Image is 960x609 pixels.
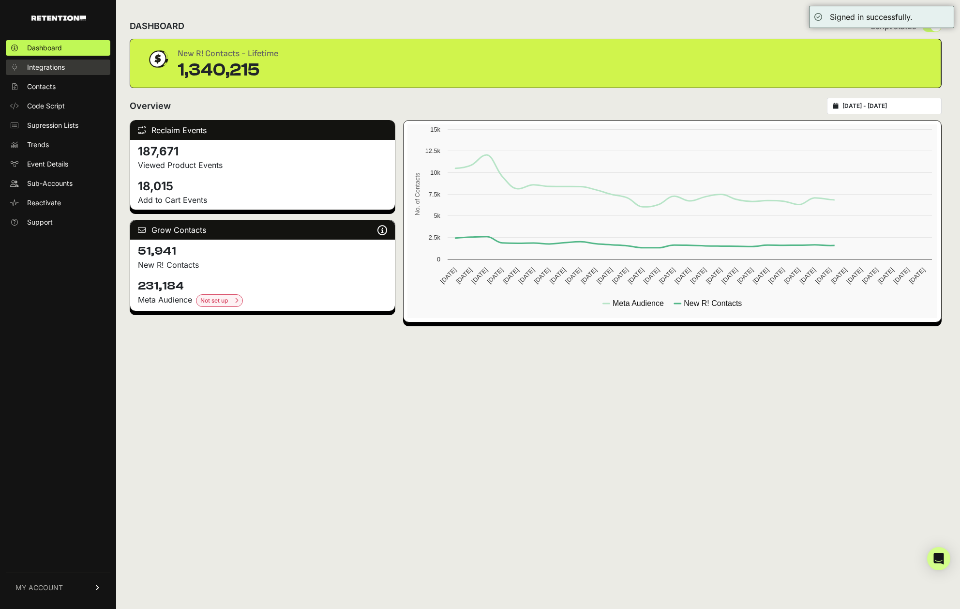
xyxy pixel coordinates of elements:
a: Contacts [6,79,110,94]
span: Support [27,217,53,227]
a: MY ACCOUNT [6,573,110,602]
text: 15k [430,126,440,133]
text: [DATE] [751,266,770,285]
text: [DATE] [782,266,801,285]
p: Viewed Product Events [138,159,387,171]
a: Integrations [6,60,110,75]
span: Contacts [27,82,56,91]
text: [DATE] [705,266,723,285]
text: [DATE] [642,266,660,285]
text: [DATE] [907,266,926,285]
text: [DATE] [814,266,833,285]
text: [DATE] [564,266,583,285]
text: [DATE] [845,266,864,285]
text: [DATE] [611,266,630,285]
a: Code Script [6,98,110,114]
div: New R! Contacts - Lifetime [178,47,278,61]
a: Support [6,214,110,230]
span: Supression Lists [27,121,78,130]
text: [DATE] [829,266,848,285]
text: [DATE] [532,266,551,285]
a: Supression Lists [6,118,110,133]
h4: 231,184 [138,278,387,294]
text: [DATE] [658,266,676,285]
text: [DATE] [876,266,895,285]
h2: DASHBOARD [130,19,184,33]
text: [DATE] [579,266,598,285]
text: [DATE] [501,266,520,285]
div: Meta Audience [138,294,387,307]
span: Trends [27,140,49,150]
text: [DATE] [735,266,754,285]
text: [DATE] [892,266,911,285]
text: [DATE] [689,266,707,285]
text: [DATE] [860,266,879,285]
h4: 18,015 [138,179,387,194]
text: New R! Contacts [684,299,742,307]
span: Dashboard [27,43,62,53]
div: Reclaim Events [130,121,395,140]
text: No. of Contacts [414,173,421,215]
text: 5k [434,212,440,219]
p: Add to Cart Events [138,194,387,206]
text: 12.5k [425,147,440,154]
h4: 51,941 [138,244,387,259]
text: [DATE] [626,266,645,285]
p: New R! Contacts [138,259,387,271]
text: [DATE] [454,266,473,285]
h2: Overview [130,99,171,113]
text: [DATE] [548,266,567,285]
img: dollar-coin-05c43ed7efb7bc0c12610022525b4bbbb207c7efeef5aecc26f025e68dcafac9.png [146,47,170,71]
span: Sub-Accounts [27,179,73,188]
text: [DATE] [720,266,739,285]
text: [DATE] [439,266,458,285]
span: Code Script [27,101,65,111]
a: Event Details [6,156,110,172]
text: [DATE] [767,266,786,285]
img: Retention.com [31,15,86,21]
text: [DATE] [673,266,692,285]
span: MY ACCOUNT [15,583,63,593]
div: Signed in successfully. [830,11,913,23]
text: [DATE] [470,266,489,285]
text: 2.5k [428,234,440,241]
text: [DATE] [517,266,536,285]
text: [DATE] [595,266,614,285]
text: Meta Audience [613,299,664,307]
div: Grow Contacts [130,220,395,240]
text: 0 [437,256,440,263]
text: 7.5k [428,191,440,198]
span: Integrations [27,62,65,72]
text: 10k [430,169,440,176]
a: Trends [6,137,110,152]
div: 1,340,215 [178,61,278,80]
a: Reactivate [6,195,110,211]
text: [DATE] [798,266,817,285]
span: Reactivate [27,198,61,208]
span: Event Details [27,159,68,169]
a: Sub-Accounts [6,176,110,191]
div: Open Intercom Messenger [927,547,950,570]
a: Dashboard [6,40,110,56]
h4: 187,671 [138,144,387,159]
text: [DATE] [486,266,505,285]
